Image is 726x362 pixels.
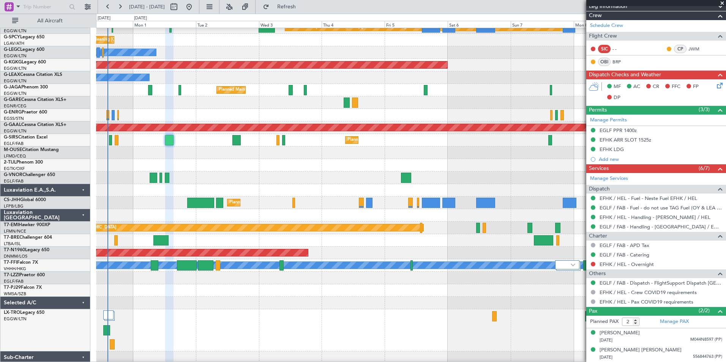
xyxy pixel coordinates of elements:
span: Pax [589,307,597,316]
span: T7-BRE [4,235,19,240]
div: EGLF PPR 1400z [600,127,637,134]
span: Permits [589,106,607,115]
span: T7-FFI [4,260,17,265]
a: EGGW/LTN [4,66,27,71]
div: [PERSON_NAME] [600,329,640,337]
span: CS-JHH [4,198,20,202]
a: 2-TIJLPhenom 300 [4,160,43,165]
a: EGLF / FAB - APD Tax [600,242,649,249]
a: G-GARECessna Citation XLS+ [4,98,66,102]
div: Wed 3 [259,21,322,28]
div: Sat 6 [448,21,511,28]
a: LFMN/NCE [4,228,26,234]
a: VHHH/HKG [4,266,26,272]
span: (2/2) [699,307,710,315]
span: G-GAAL [4,123,21,127]
span: M044N8597 (PP) [690,337,722,343]
a: Schedule Crew [590,22,623,30]
div: Mon 1 [133,21,196,28]
div: Sun 31 [70,21,133,28]
span: AC [633,83,640,91]
a: JWM [688,46,705,52]
a: EGLF / FAB - Dispatch - FlightSupport Dispatch [GEOGRAPHIC_DATA] [600,280,722,286]
div: CP [674,45,687,53]
a: EGLF/FAB [4,141,24,146]
a: EFHK / HEL - Handling - [PERSON_NAME] / HEL [600,214,710,220]
a: T7-PJ29Falcon 7X [4,285,42,290]
a: EGGW/LTN [4,28,27,34]
a: G-KGKGLegacy 600 [4,60,46,65]
span: Dispatch Checks and Weather [589,71,661,79]
div: Planned Maint [GEOGRAPHIC_DATA] ([GEOGRAPHIC_DATA]) [347,134,467,146]
a: G-SIRSCitation Excel [4,135,47,140]
a: EGLF/FAB [4,178,24,184]
a: LFPB/LBG [4,203,24,209]
a: G-VNORChallenger 650 [4,173,55,177]
a: G-SPCYLegacy 650 [4,35,44,39]
a: Manage PAX [660,318,689,326]
a: G-LEGCLegacy 600 [4,47,44,52]
a: LTBA/ISL [4,241,21,247]
div: Planned Maint [GEOGRAPHIC_DATA] ([GEOGRAPHIC_DATA]) [229,197,349,208]
a: EGLF / FAB - Catering [600,252,649,258]
a: LX-TROLegacy 650 [4,310,44,315]
a: EGGW/LTN [4,53,27,59]
span: [DATE] [600,337,612,343]
span: T7-LZZI [4,273,19,277]
a: EGGW/LTN [4,128,27,134]
span: G-GARE [4,98,21,102]
span: Crew [589,11,602,20]
a: EFHK / HEL - Fuel - Neste Fuel EFHK / HEL [600,195,697,201]
span: All Aircraft [20,18,80,24]
span: G-KGKG [4,60,22,65]
a: T7-LZZIPraetor 600 [4,273,45,277]
span: FP [693,83,699,91]
a: CS-JHHGlobal 6000 [4,198,46,202]
span: M-OUSE [4,148,22,152]
a: EGGW/LTN [4,316,27,322]
a: EGLF / FAB - Handling - [GEOGRAPHIC_DATA] / EGLF / FAB [600,223,722,230]
a: Manage Services [590,175,628,183]
span: CR [653,83,659,91]
a: EGSS/STN [4,116,24,121]
a: WMSA/SZB [4,291,26,297]
button: All Aircraft [8,15,82,27]
span: G-VNOR [4,173,22,177]
a: T7-FFIFalcon 7X [4,260,38,265]
a: LGAV/ATH [4,41,24,46]
div: Mon 8 [574,21,637,28]
span: G-LEAX [4,72,20,77]
span: MF [614,83,621,91]
a: LFMD/CEQ [4,153,26,159]
div: [DATE] [98,15,110,22]
button: Refresh [259,1,305,13]
div: Add new [599,156,722,162]
a: G-ENRGPraetor 600 [4,110,47,115]
a: G-LEAXCessna Citation XLS [4,72,62,77]
span: G-LEGC [4,47,20,52]
a: G-GAALCessna Citation XLS+ [4,123,66,127]
label: Planned PAX [590,318,619,326]
a: T7-EMIHawker 900XP [4,223,50,227]
div: OBI [598,58,611,66]
a: G-JAGAPhenom 300 [4,85,48,90]
a: T7-N1960Legacy 650 [4,248,49,252]
a: T7-BREChallenger 604 [4,235,52,240]
div: EFHK LDG [600,146,624,153]
a: EGNR/CEG [4,103,27,109]
div: Sun 7 [511,21,574,28]
a: EFHK / HEL - Crew COVID19 requirements [600,289,697,296]
div: - - [612,46,630,52]
span: G-SPCY [4,35,20,39]
span: DP [614,94,620,102]
span: Charter [589,232,607,241]
div: Planned Maint [GEOGRAPHIC_DATA] ([GEOGRAPHIC_DATA]) [219,84,338,96]
div: Thu 4 [322,21,385,28]
span: Services [589,164,609,173]
input: Trip Number [23,1,67,13]
span: (6/7) [699,164,710,172]
span: Dispatch [589,185,610,194]
div: Fri 5 [385,21,448,28]
a: DNMM/LOS [4,253,27,259]
div: Tue 2 [196,21,259,28]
